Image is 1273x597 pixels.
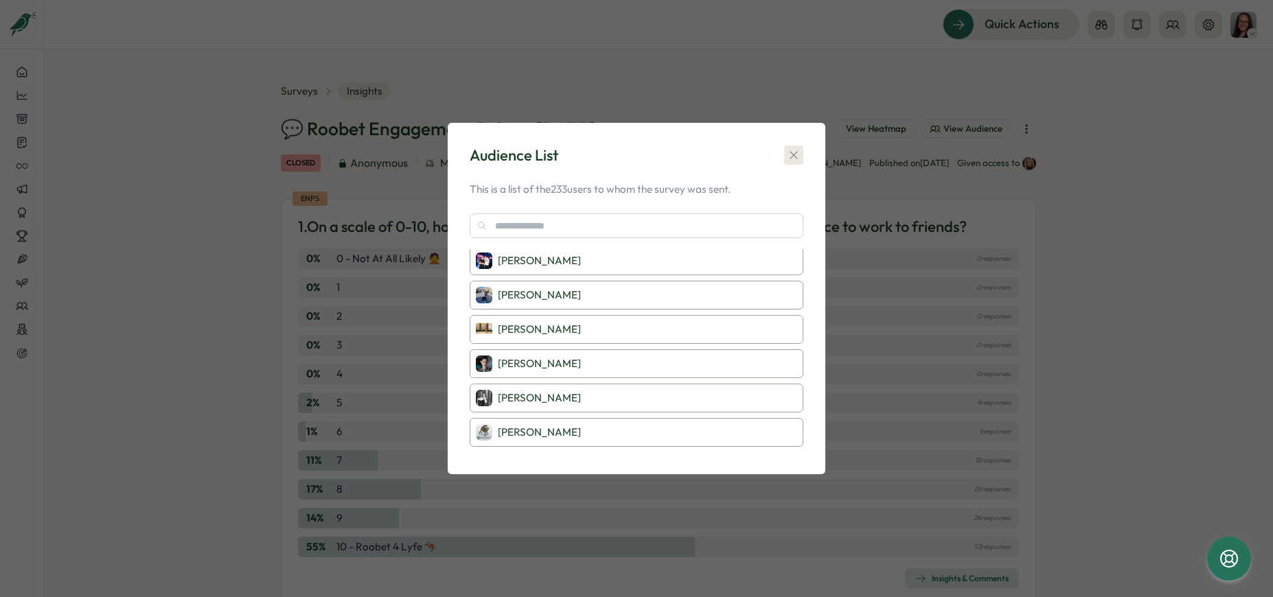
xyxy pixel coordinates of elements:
[498,356,581,371] p: [PERSON_NAME]
[476,424,492,441] img: Trevor Lambas
[476,287,492,303] img: Brennan Hardy
[470,145,558,166] div: Audience List
[498,253,581,268] p: [PERSON_NAME]
[470,182,803,197] p: This is a list of the 233 users to whom the survey was sent.
[476,355,492,372] img: Natalia
[476,390,492,406] img: Neil
[498,288,581,303] p: [PERSON_NAME]
[498,425,581,440] p: [PERSON_NAME]
[498,322,581,337] p: [PERSON_NAME]
[476,321,492,338] img: Rosemarie Caruana
[476,253,492,269] img: Santiago Herzfeld
[498,390,581,406] p: [PERSON_NAME]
